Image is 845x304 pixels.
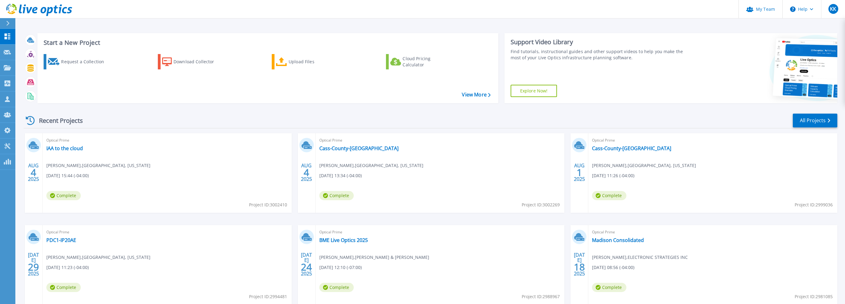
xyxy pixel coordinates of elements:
div: Find tutorials, instructional guides and other support videos to help you make the most of your L... [511,49,683,61]
h3: Start a New Project [44,39,490,46]
a: Madison Consolidated [592,237,644,243]
span: Complete [592,191,626,200]
span: 1 [577,170,582,175]
span: KK [830,6,836,11]
span: Optical Prime [46,229,288,236]
span: Complete [592,283,626,292]
a: PDC1-IP20AE [46,237,76,243]
div: Recent Projects [24,113,91,128]
a: BME Live Optics 2025 [319,237,368,243]
span: Optical Prime [592,137,834,144]
a: Cass-County-[GEOGRAPHIC_DATA] [592,145,671,151]
span: 4 [31,170,36,175]
span: [DATE] 15:44 (-04:00) [46,172,89,179]
span: Project ID: 3002410 [249,201,287,208]
span: Project ID: 2994481 [249,293,287,300]
span: 24 [301,264,312,270]
span: Complete [319,191,354,200]
div: [DATE] 2025 [574,253,585,275]
span: [DATE] 08:56 (-04:00) [592,264,634,271]
span: [PERSON_NAME] , [GEOGRAPHIC_DATA], [US_STATE] [46,254,150,261]
a: IAA to the cloud [46,145,83,151]
div: [DATE] 2025 [301,253,312,275]
span: [PERSON_NAME] , [GEOGRAPHIC_DATA], [US_STATE] [592,162,696,169]
span: 29 [28,264,39,270]
span: [DATE] 12:10 (-07:00) [319,264,362,271]
a: All Projects [793,114,837,127]
div: AUG 2025 [574,161,585,184]
span: 18 [574,264,585,270]
div: Support Video Library [511,38,683,46]
a: Cass-County-[GEOGRAPHIC_DATA] [319,145,399,151]
a: Request a Collection [44,54,112,69]
div: Cloud Pricing Calculator [403,56,452,68]
span: Optical Prime [319,137,561,144]
span: [DATE] 11:23 (-04:00) [46,264,89,271]
div: AUG 2025 [28,161,39,184]
div: Download Collector [173,56,223,68]
a: Upload Files [272,54,340,69]
div: AUG 2025 [301,161,312,184]
span: 4 [304,170,309,175]
div: Request a Collection [61,56,110,68]
span: Complete [46,191,81,200]
div: Upload Files [289,56,338,68]
span: Optical Prime [46,137,288,144]
a: Explore Now! [511,85,557,97]
span: [PERSON_NAME] , [GEOGRAPHIC_DATA], [US_STATE] [319,162,423,169]
span: Complete [46,283,81,292]
span: [DATE] 11:26 (-04:00) [592,172,634,179]
span: [PERSON_NAME] , [PERSON_NAME] & [PERSON_NAME] [319,254,429,261]
span: Project ID: 2999036 [795,201,833,208]
span: Project ID: 2988967 [522,293,560,300]
div: [DATE] 2025 [28,253,39,275]
span: Optical Prime [319,229,561,236]
a: Download Collector [158,54,226,69]
a: Cloud Pricing Calculator [386,54,454,69]
span: [PERSON_NAME] , ELECTRONIC STRATEGIES INC [592,254,688,261]
a: View More [462,92,490,98]
span: [DATE] 13:34 (-04:00) [319,172,362,179]
span: [PERSON_NAME] , [GEOGRAPHIC_DATA], [US_STATE] [46,162,150,169]
span: Project ID: 2981085 [795,293,833,300]
span: Complete [319,283,354,292]
span: Project ID: 3002269 [522,201,560,208]
span: Optical Prime [592,229,834,236]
